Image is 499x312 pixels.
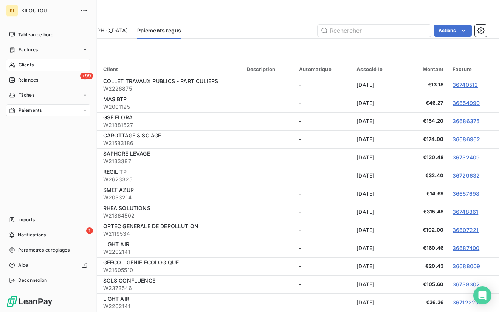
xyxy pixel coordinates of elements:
span: GEECO - GENIE ECOLOGIQUE [103,259,179,266]
span: +99 [80,73,93,79]
div: Automatique [299,66,347,72]
td: - [294,257,352,275]
span: W2033214 [103,194,238,201]
button: Actions [434,25,472,37]
span: Paramètres et réglages [18,247,70,253]
a: 36732409 [453,154,480,161]
span: W21583186 [103,139,238,147]
span: €120.48 [405,154,443,161]
span: W2133387 [103,158,238,165]
span: Tâches [19,92,34,99]
span: Aide [18,262,28,269]
td: [DATE] [352,112,400,130]
td: [DATE] [352,167,400,185]
input: Rechercher [318,25,431,37]
a: 36738302 [453,281,480,287]
a: 36712229 [453,299,479,306]
a: 36654990 [453,100,480,106]
td: [DATE] [352,257,400,275]
span: €14.69 [405,190,443,198]
td: [DATE] [352,76,400,94]
span: 1 [86,227,93,234]
span: SAPHORE LEVAGE [103,150,150,157]
span: €102.00 [405,226,443,234]
td: [DATE] [352,275,400,293]
div: Open Intercom Messenger [473,286,491,304]
td: - [294,203,352,221]
span: CAROTTAGE & SCIAGE [103,132,161,139]
td: [DATE] [352,130,400,148]
a: 36740512 [453,82,478,88]
span: ORTEC GENERALE DE DEPOLLUTION [103,223,198,229]
span: Tableau de bord [18,31,53,38]
span: €13.18 [405,81,443,89]
td: [DATE] [352,94,400,112]
span: COLLET TRAVAUX PUBLICS - PARTICULIERS [103,78,219,84]
a: Aide [6,259,90,271]
a: 36686962 [453,136,480,142]
td: - [294,185,352,203]
td: - [294,76,352,94]
span: €154.20 [405,117,443,125]
span: W2623325 [103,176,238,183]
span: €315.48 [405,208,443,216]
span: Imports [18,216,35,223]
span: Factures [19,46,38,53]
td: - [294,221,352,239]
a: 36607221 [453,227,479,233]
span: RHEA SOLUTIONS [103,205,150,211]
a: 36686375 [453,118,479,124]
span: €32.40 [405,172,443,179]
td: [DATE] [352,203,400,221]
span: €36.36 [405,299,443,306]
td: - [294,239,352,257]
div: Client [103,66,238,72]
span: W21864502 [103,212,238,219]
span: €20.43 [405,263,443,270]
span: REGIL TP [103,168,127,175]
a: 36688009 [453,263,480,269]
span: LIGHT AIR [103,241,129,247]
span: GSF FLORA [103,114,133,120]
img: Logo LeanPay [6,295,53,307]
span: W21605510 [103,266,238,274]
span: MAS BTP [103,96,127,102]
div: Associé le [356,66,396,72]
td: [DATE] [352,239,400,257]
span: Notifications [18,232,46,238]
div: Montant [405,66,443,72]
td: - [294,148,352,167]
span: €174.00 [405,136,443,143]
span: W2202141 [103,303,238,310]
span: W21881527 [103,121,238,129]
span: Clients [19,62,34,68]
span: Paiements reçus [137,27,181,34]
a: 36687400 [453,245,479,251]
div: Description [247,66,290,72]
span: Paiements [19,107,42,114]
span: €46.27 [405,99,443,107]
a: 36748861 [453,209,478,215]
span: SOLS CONFLUENCE [103,277,155,284]
div: Facture [453,66,494,72]
span: W2373546 [103,284,238,292]
td: - [294,275,352,293]
span: W2226875 [103,85,238,93]
span: SMEF AZUR [103,187,134,193]
td: [DATE] [352,293,400,312]
span: W2001125 [103,103,238,111]
span: €105.60 [405,281,443,288]
td: [DATE] [352,221,400,239]
td: - [294,94,352,112]
span: W2202141 [103,248,238,256]
a: 36657698 [453,190,479,197]
td: - [294,130,352,148]
td: [DATE] [352,185,400,203]
a: 36729632 [453,172,480,179]
span: Relances [18,77,38,83]
span: KILOUTOU [21,8,76,14]
span: LIGHT AIR [103,295,129,302]
td: [DATE] [352,148,400,167]
span: Déconnexion [18,277,47,284]
span: W2119534 [103,230,238,238]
